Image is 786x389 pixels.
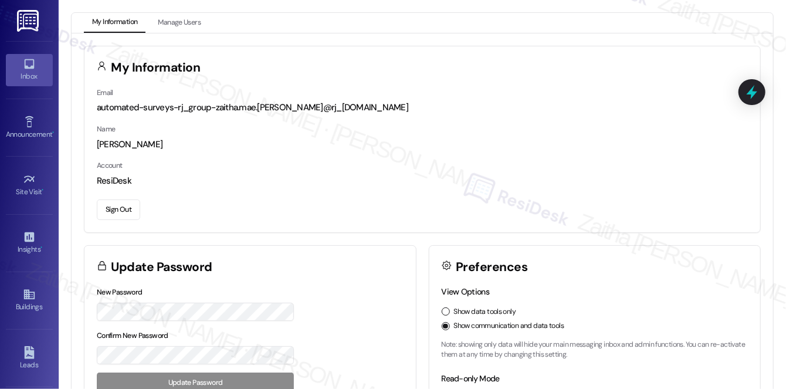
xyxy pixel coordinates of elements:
[442,340,748,360] p: Note: showing only data will hide your main messaging inbox and admin functions. You can re-activ...
[6,285,53,316] a: Buildings
[111,261,212,273] h3: Update Password
[6,227,53,259] a: Insights •
[97,175,748,187] div: ResiDesk
[97,138,748,151] div: [PERSON_NAME]
[97,199,140,220] button: Sign Out
[40,243,42,252] span: •
[97,124,116,134] label: Name
[454,321,564,332] label: Show communication and data tools
[84,13,145,33] button: My Information
[150,13,209,33] button: Manage Users
[454,307,516,317] label: Show data tools only
[111,62,201,74] h3: My Information
[97,331,168,340] label: Confirm New Password
[97,102,748,114] div: automated-surveys-rj_group-zaitha.mae.[PERSON_NAME]@rj_[DOMAIN_NAME]
[442,286,490,297] label: View Options
[42,186,44,194] span: •
[97,287,143,297] label: New Password
[6,170,53,201] a: Site Visit •
[456,261,527,273] h3: Preferences
[442,373,500,384] label: Read-only Mode
[97,88,113,97] label: Email
[52,128,54,137] span: •
[97,161,123,170] label: Account
[17,10,41,32] img: ResiDesk Logo
[6,54,53,86] a: Inbox
[6,343,53,374] a: Leads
